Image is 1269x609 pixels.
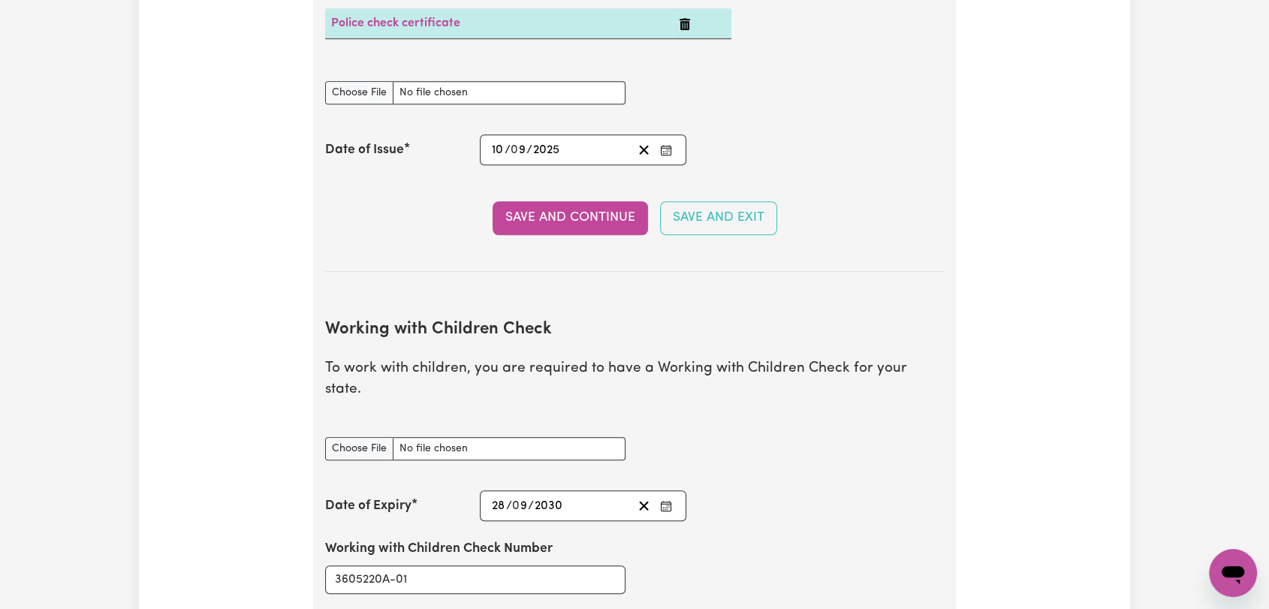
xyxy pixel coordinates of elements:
span: / [528,499,534,513]
label: Date of Expiry [325,496,411,516]
label: Date of Issue [325,140,404,160]
span: 0 [511,144,518,156]
input: ---- [534,496,563,516]
span: 0 [512,500,520,512]
button: Enter the Date of Issue of your National Police Check [656,140,677,160]
span: / [526,143,532,157]
h2: Working with Children Check [325,320,944,340]
input: -- [491,496,506,516]
a: Police check certificate [331,17,460,29]
label: Working with Children Check Number [325,539,553,559]
span: / [506,499,512,513]
iframe: Button to launch messaging window [1209,549,1257,597]
button: Clear date [632,496,656,516]
button: Enter the Date of Expiry of your Working with Children Check [656,496,677,516]
input: ---- [532,140,561,160]
button: Delete Police check certificate [679,14,691,32]
button: Save and Continue [493,201,648,234]
input: -- [491,140,505,160]
button: Save and Exit [660,201,777,234]
input: -- [513,496,528,516]
p: To work with children, you are required to have a Working with Children Check for your state. [325,358,944,402]
button: Clear date [632,140,656,160]
span: / [505,143,511,157]
input: -- [511,140,526,160]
